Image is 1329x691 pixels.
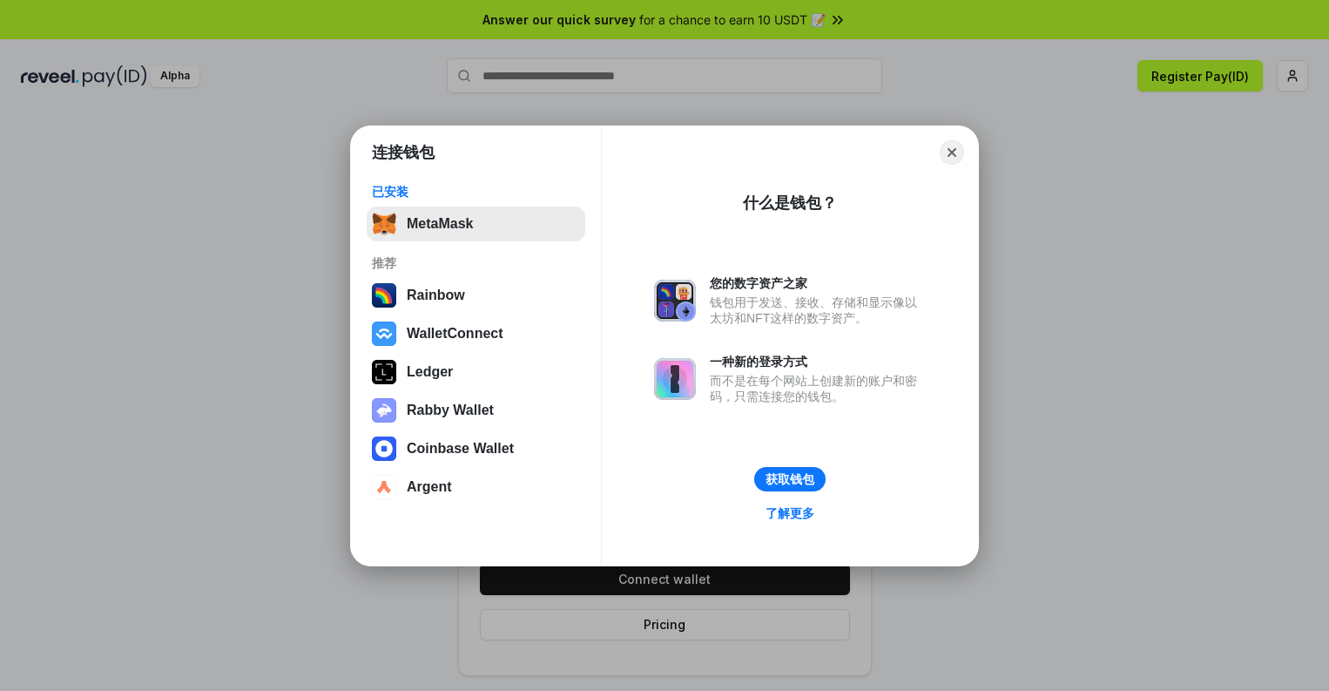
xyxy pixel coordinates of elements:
div: Rabby Wallet [407,403,494,418]
div: Ledger [407,364,453,380]
div: 获取钱包 [766,471,814,487]
div: 一种新的登录方式 [710,354,926,369]
div: 而不是在每个网站上创建新的账户和密码，只需连接您的钱包。 [710,373,926,404]
div: Coinbase Wallet [407,441,514,457]
img: svg+xml,%3Csvg%20fill%3D%22none%22%20height%3D%2233%22%20viewBox%3D%220%200%2035%2033%22%20width%... [372,212,396,236]
button: Rainbow [367,278,585,313]
img: svg+xml,%3Csvg%20xmlns%3D%22http%3A%2F%2Fwww.w3.org%2F2000%2Fsvg%22%20fill%3D%22none%22%20viewBox... [372,398,396,423]
button: Close [940,140,964,165]
div: 什么是钱包？ [743,193,837,213]
div: 已安装 [372,184,580,200]
div: MetaMask [407,216,473,232]
button: WalletConnect [367,316,585,351]
div: 钱包用于发送、接收、存储和显示像以太坊和NFT这样的数字资产。 [710,295,926,326]
div: WalletConnect [407,326,503,342]
a: 了解更多 [755,502,825,525]
h1: 连接钱包 [372,142,435,163]
img: svg+xml,%3Csvg%20width%3D%2228%22%20height%3D%2228%22%20viewBox%3D%220%200%2028%2028%22%20fill%3D... [372,437,396,461]
button: Argent [367,470,585,505]
img: svg+xml,%3Csvg%20xmlns%3D%22http%3A%2F%2Fwww.w3.org%2F2000%2Fsvg%22%20width%3D%2228%22%20height%3... [372,360,396,384]
button: 获取钱包 [754,467,826,491]
button: Rabby Wallet [367,393,585,428]
div: Rainbow [407,288,465,303]
img: svg+xml,%3Csvg%20xmlns%3D%22http%3A%2F%2Fwww.w3.org%2F2000%2Fsvg%22%20fill%3D%22none%22%20viewBox... [654,280,696,322]
img: svg+xml,%3Csvg%20width%3D%2228%22%20height%3D%2228%22%20viewBox%3D%220%200%2028%2028%22%20fill%3D... [372,475,396,499]
button: Ledger [367,355,585,390]
img: svg+xml,%3Csvg%20width%3D%22120%22%20height%3D%22120%22%20viewBox%3D%220%200%20120%20120%22%20fil... [372,283,396,308]
img: svg+xml,%3Csvg%20xmlns%3D%22http%3A%2F%2Fwww.w3.org%2F2000%2Fsvg%22%20fill%3D%22none%22%20viewBox... [654,358,696,400]
button: Coinbase Wallet [367,431,585,466]
div: 了解更多 [766,505,814,521]
img: svg+xml,%3Csvg%20width%3D%2228%22%20height%3D%2228%22%20viewBox%3D%220%200%2028%2028%22%20fill%3D... [372,322,396,346]
div: 您的数字资产之家 [710,275,926,291]
div: Argent [407,479,452,495]
div: 推荐 [372,255,580,271]
button: MetaMask [367,207,585,241]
